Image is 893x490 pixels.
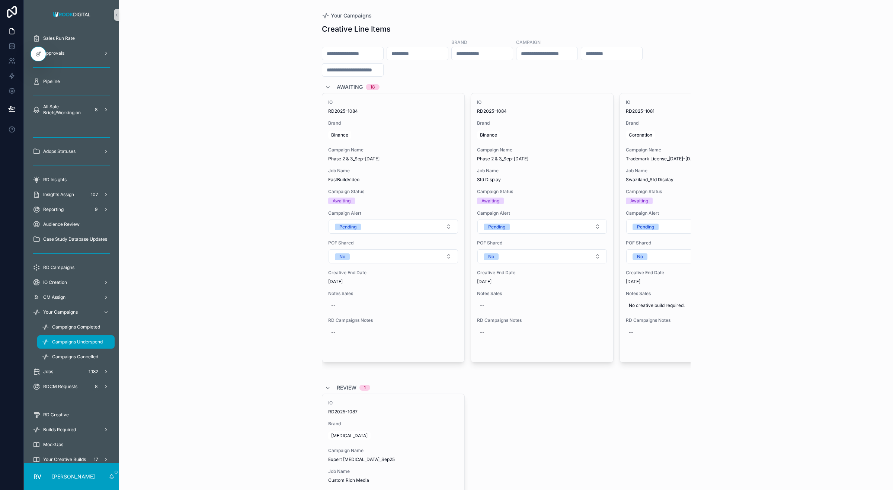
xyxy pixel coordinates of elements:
span: Notes Sales [477,291,607,297]
div: Pending [488,224,505,230]
span: RD Campaigns Notes [328,317,458,323]
span: IO [328,99,458,105]
span: RD Insights [43,177,67,183]
a: Audience Review [28,218,115,231]
span: Campaigns Underspend [52,339,103,345]
h1: Creative Line Items [322,24,391,34]
span: Creative End Date [328,270,458,276]
span: RD2025-1087 [328,409,458,415]
div: Awaiting [481,198,499,204]
span: RD2025-1081 [626,108,756,114]
span: IO Creation [43,279,67,285]
span: Brand [328,120,458,126]
span: [DATE] [626,279,756,285]
button: Select Button [477,220,607,234]
label: Campaign [516,39,541,45]
a: CM Assign [28,291,115,304]
span: Creative End Date [626,270,756,276]
button: Select Button [626,220,756,234]
span: RV [33,472,41,481]
span: Adops Statuses [43,148,76,154]
a: IORD2025-1081BrandCoronationCampaign NameTrademark License_[DATE]-[DATE]Job NameSwaziland_Std Dis... [620,93,762,362]
span: Campaign Status [328,189,458,195]
span: Brand [477,120,607,126]
span: POF Shared [328,240,458,246]
span: RD Campaigns Notes [626,317,756,323]
span: Brand [626,120,756,126]
span: Your Campaigns [43,309,78,315]
a: Jobs1,182 [28,365,115,378]
span: IO [328,400,458,406]
span: Jobs [43,369,53,375]
div: 8 [92,382,100,391]
span: Campaigns Cancelled [52,354,98,360]
span: POF Shared [626,240,756,246]
span: [MEDICAL_DATA] [331,433,368,439]
a: IORD2025-1084BrandBinanceCampaign NamePhase 2 & 3_Sep-[DATE]Job NameStd DisplayCampaign StatusAwa... [471,93,614,362]
span: Brand [328,421,458,427]
span: Review [337,384,356,391]
div: Awaiting [333,198,351,204]
span: Pipeline [43,79,60,84]
span: Campaign Name [328,147,458,153]
a: MockUps [28,438,115,451]
span: Job Name [328,468,458,474]
a: Your Campaigns [28,305,115,319]
span: Swaziland_Std Display [626,177,756,183]
span: IO [477,99,607,105]
div: -- [480,302,484,308]
span: Audience Review [43,221,80,227]
span: RD2025-1084 [477,108,607,114]
span: Job Name [477,168,607,174]
div: 18 [370,84,375,90]
span: Job Name [626,168,756,174]
span: Campaign Name [328,448,458,454]
span: Your Campaigns [331,12,372,19]
span: [DATE] [477,279,607,285]
a: Builds Required [28,423,115,436]
span: IO [626,99,756,105]
span: Campaign Alert [328,210,458,216]
div: scrollable content [24,30,119,463]
div: No [488,253,494,260]
span: Campaign Status [626,189,756,195]
button: Select Button [477,249,607,263]
span: Campaign Name [626,147,756,153]
span: Coronation [629,132,652,138]
span: Campaign Alert [477,210,607,216]
span: All Sale Briefs/Working on [43,104,89,116]
a: Case Study Database Updates [28,233,115,246]
span: Campaigns Completed [52,324,100,330]
span: FastBuildVideo [328,177,458,183]
span: Std Display [477,177,607,183]
a: Campaigns Completed [37,320,115,334]
span: CM Assign [43,294,65,300]
button: Select Button [329,220,458,234]
span: Trademark License_[DATE]-[DATE] [626,156,756,162]
span: Campaign Name [477,147,607,153]
span: Campaign Status [477,189,607,195]
div: Pending [637,224,654,230]
span: RDCM Requests [43,384,77,390]
div: 8 [92,105,100,114]
span: Insights Assign [43,192,74,198]
div: -- [331,302,336,308]
a: RD Insights [28,173,115,186]
div: No [637,253,643,260]
div: -- [331,329,336,335]
span: Job Name [328,168,458,174]
span: Notes Sales [626,291,756,297]
div: 9 [92,205,100,214]
a: RD Creative [28,408,115,422]
a: Your Creative Builds17 [28,453,115,466]
span: RD2025-1084 [328,108,458,114]
span: Campaign Alert [626,210,756,216]
div: 1,182 [86,367,100,376]
span: Phase 2 & 3_Sep-[DATE] [328,156,458,162]
a: Campaigns Underspend [37,335,115,349]
a: Sales Run Rate [28,32,115,45]
span: No creative build required. [629,302,753,308]
div: Pending [339,224,356,230]
a: RDCM Requests8 [28,380,115,393]
a: Your Campaigns [322,12,372,19]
